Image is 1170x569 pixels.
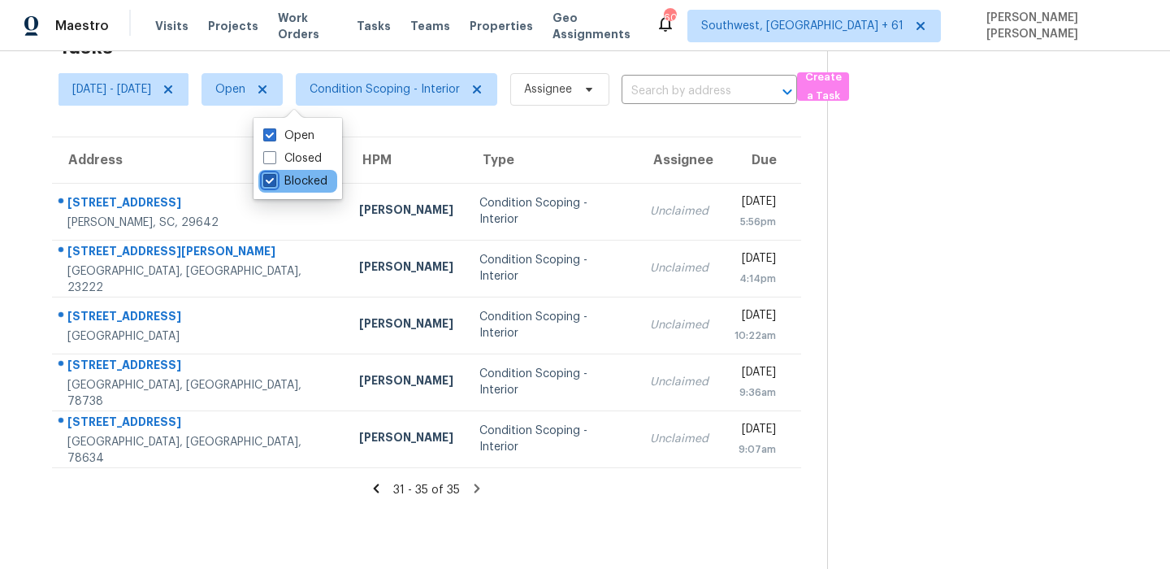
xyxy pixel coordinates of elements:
[650,431,708,447] div: Unclaimed
[734,193,776,214] div: [DATE]
[67,377,333,410] div: [GEOGRAPHIC_DATA], [GEOGRAPHIC_DATA], 78738
[55,18,109,34] span: Maestro
[208,18,258,34] span: Projects
[734,214,776,230] div: 5:56pm
[734,441,776,458] div: 9:07am
[734,307,776,328] div: [DATE]
[466,137,638,183] th: Type
[410,18,450,34] span: Teams
[524,81,572,98] span: Assignee
[58,39,113,55] h2: Tasks
[479,195,625,228] div: Condition Scoping - Interior
[67,263,333,296] div: [GEOGRAPHIC_DATA], [GEOGRAPHIC_DATA], 23222
[637,137,721,183] th: Assignee
[650,203,708,219] div: Unclaimed
[734,421,776,441] div: [DATE]
[263,150,322,167] label: Closed
[479,252,625,284] div: Condition Scoping - Interior
[310,81,460,98] span: Condition Scoping - Interior
[357,20,391,32] span: Tasks
[734,364,776,384] div: [DATE]
[721,137,801,183] th: Due
[67,243,333,263] div: [STREET_ADDRESS][PERSON_NAME]
[734,271,776,287] div: 4:14pm
[359,372,453,393] div: [PERSON_NAME]
[479,366,625,398] div: Condition Scoping - Interior
[67,194,333,215] div: [STREET_ADDRESS]
[67,215,333,231] div: [PERSON_NAME], SC, 29642
[359,202,453,222] div: [PERSON_NAME]
[67,308,333,328] div: [STREET_ADDRESS]
[72,81,151,98] span: [DATE] - [DATE]
[650,260,708,276] div: Unclaimed
[263,128,314,144] label: Open
[263,173,327,189] label: Blocked
[650,374,708,390] div: Unclaimed
[776,80,799,103] button: Open
[359,258,453,279] div: [PERSON_NAME]
[67,328,333,345] div: [GEOGRAPHIC_DATA]
[552,10,637,42] span: Geo Assignments
[622,79,752,104] input: Search by address
[980,10,1146,42] span: [PERSON_NAME] [PERSON_NAME]
[359,315,453,336] div: [PERSON_NAME]
[155,18,188,34] span: Visits
[664,10,675,26] div: 606
[346,137,466,183] th: HPM
[67,434,333,467] div: [GEOGRAPHIC_DATA], [GEOGRAPHIC_DATA], 78634
[805,68,841,106] span: Create a Task
[67,357,333,377] div: [STREET_ADDRESS]
[650,317,708,333] div: Unclaimed
[797,72,849,101] button: Create a Task
[734,384,776,401] div: 9:36am
[278,10,337,42] span: Work Orders
[215,81,245,98] span: Open
[67,414,333,434] div: [STREET_ADDRESS]
[470,18,533,34] span: Properties
[359,429,453,450] div: [PERSON_NAME]
[479,423,625,455] div: Condition Scoping - Interior
[479,309,625,341] div: Condition Scoping - Interior
[52,137,346,183] th: Address
[734,250,776,271] div: [DATE]
[734,328,776,344] div: 10:22am
[701,18,903,34] span: Southwest, [GEOGRAPHIC_DATA] + 61
[393,484,460,496] span: 31 - 35 of 35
